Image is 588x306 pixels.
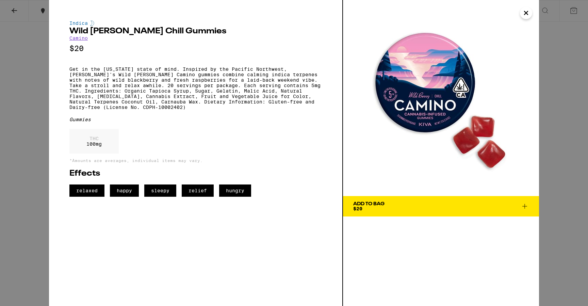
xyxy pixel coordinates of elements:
[69,170,322,178] h2: Effects
[353,202,385,206] div: Add To Bag
[4,5,49,10] span: Hi. Need any help?
[520,7,532,19] button: Close
[144,184,176,197] span: sleepy
[69,117,322,122] div: Gummies
[90,20,94,26] img: indicaColor.svg
[110,184,139,197] span: happy
[182,184,214,197] span: relief
[343,196,539,216] button: Add To Bag$20
[219,184,251,197] span: hungry
[86,136,102,141] p: THC
[69,184,104,197] span: relaxed
[69,20,322,26] div: Indica
[69,66,322,110] p: Get in the [US_STATE] state of mind. Inspired by the Pacific Northwest, [PERSON_NAME]'s Wild [PER...
[69,44,322,53] p: $20
[69,129,119,154] div: 100 mg
[69,27,322,35] h2: Wild [PERSON_NAME] Chill Gummies
[69,35,88,41] a: Camino
[69,158,322,163] p: *Amounts are averages, individual items may vary.
[353,206,362,211] span: $20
